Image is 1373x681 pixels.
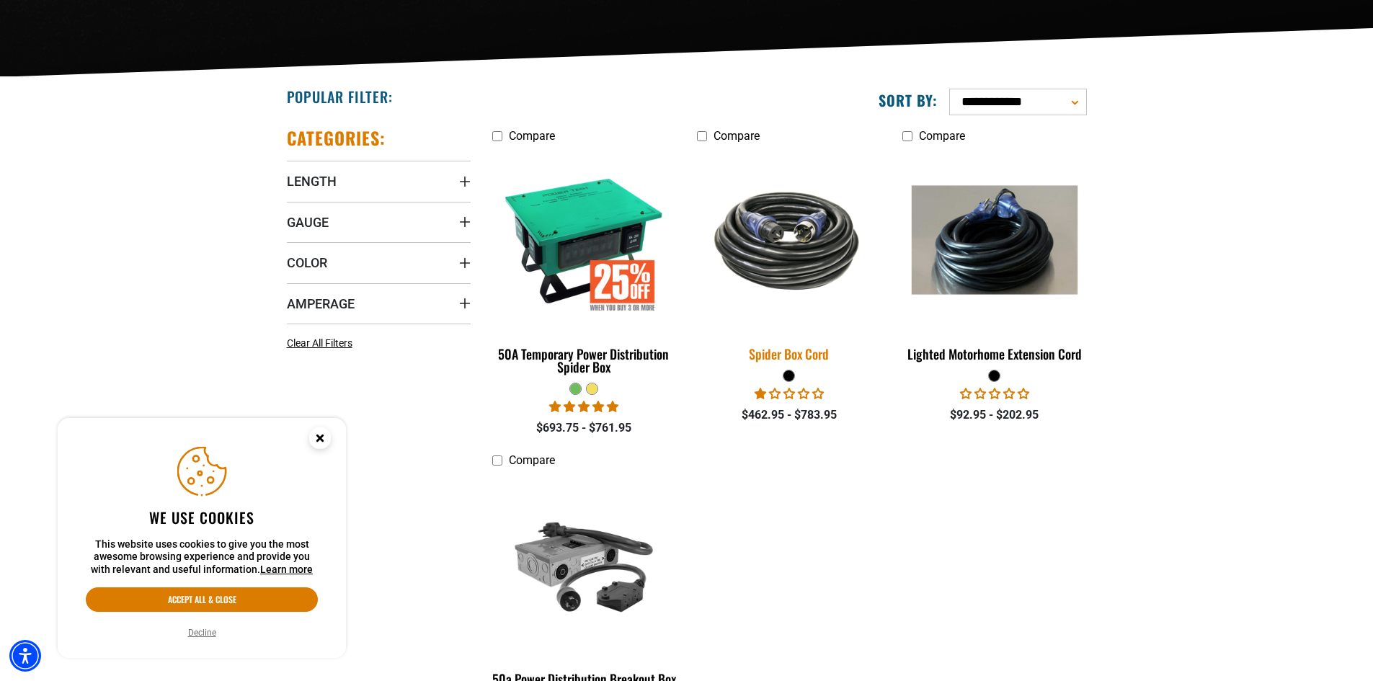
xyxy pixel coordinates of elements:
[492,150,676,382] a: 50A Temporary Power Distribution Spider Box 50A Temporary Power Distribution Spider Box
[697,150,881,369] a: black Spider Box Cord
[688,179,890,302] img: black
[492,419,676,437] div: $693.75 - $761.95
[287,336,358,351] a: Clear All Filters
[287,214,329,231] span: Gauge
[492,347,676,373] div: 50A Temporary Power Distribution Spider Box
[287,87,393,106] h2: Popular Filter:
[294,418,346,463] button: Close this option
[287,242,471,282] summary: Color
[287,173,337,190] span: Length
[549,400,618,414] span: 5.00 stars
[509,129,555,143] span: Compare
[493,157,675,323] img: 50A Temporary Power Distribution Spider Box
[58,418,346,659] aside: Cookie Consent
[86,508,318,527] h2: We use cookies
[697,347,881,360] div: Spider Box Cord
[184,626,221,640] button: Decline
[493,481,675,647] img: green
[509,453,555,467] span: Compare
[287,283,471,324] summary: Amperage
[287,127,386,149] h2: Categories:
[86,587,318,612] button: Accept all & close
[919,129,965,143] span: Compare
[904,186,1085,295] img: black
[902,347,1086,360] div: Lighted Motorhome Extension Cord
[714,129,760,143] span: Compare
[287,254,327,271] span: Color
[86,538,318,577] p: This website uses cookies to give you the most awesome browsing experience and provide you with r...
[287,202,471,242] summary: Gauge
[879,91,938,110] label: Sort by:
[287,161,471,201] summary: Length
[902,150,1086,369] a: black Lighted Motorhome Extension Cord
[697,406,881,424] div: $462.95 - $783.95
[9,640,41,672] div: Accessibility Menu
[960,387,1029,401] span: 0.00 stars
[755,387,824,401] span: 1.00 stars
[287,337,352,349] span: Clear All Filters
[260,564,313,575] a: This website uses cookies to give you the most awesome browsing experience and provide you with r...
[287,295,355,312] span: Amperage
[902,406,1086,424] div: $92.95 - $202.95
